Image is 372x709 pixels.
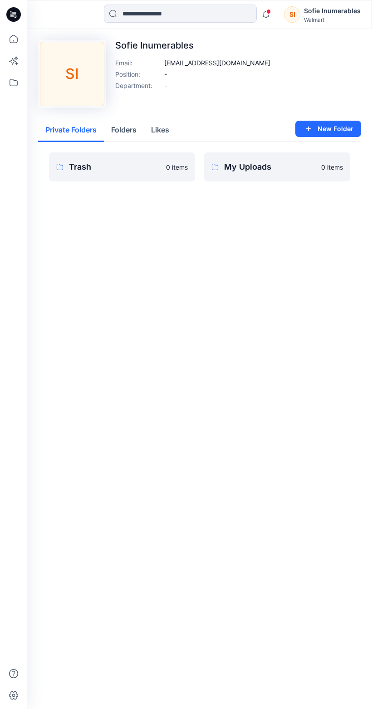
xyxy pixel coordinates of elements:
[204,152,350,181] a: My Uploads0 items
[164,81,167,90] p: -
[144,119,176,142] button: Likes
[166,162,188,172] p: 0 items
[38,119,104,142] button: Private Folders
[304,5,361,16] div: Sofie Inumerables
[284,6,300,23] div: SI
[115,81,161,90] p: Department :
[40,42,104,106] div: SI
[321,162,343,172] p: 0 items
[295,121,361,137] button: New Folder
[115,58,161,68] p: Email :
[164,58,270,68] p: [EMAIL_ADDRESS][DOMAIN_NAME]
[115,40,270,51] p: Sofie Inumerables
[49,152,195,181] a: Trash0 items
[115,69,161,79] p: Position :
[304,16,361,23] div: Walmart
[104,119,144,142] button: Folders
[224,161,316,173] p: My Uploads
[69,161,161,173] p: Trash
[164,69,167,79] p: -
